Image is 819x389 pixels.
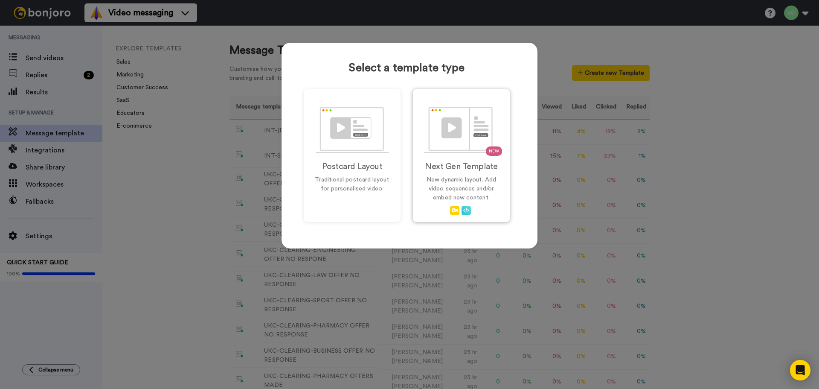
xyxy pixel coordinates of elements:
img: NextGenLayout.svg [424,107,499,153]
a: NEWNext Gen TemplateNew dynamic layout. Add video sequences and/or embed new content. [413,89,510,222]
img: Embed.svg [462,206,471,215]
h1: Select a template type [304,62,510,74]
h2: Next Gen Template [422,162,501,171]
img: AddVideo.svg [450,206,459,215]
p: New dynamic layout. Add video sequences and/or embed new content. [422,175,501,202]
img: PostcardLayout.svg [316,107,389,153]
div: Open Intercom Messenger [790,360,810,380]
h2: Postcard Layout [313,162,392,171]
span: NEW [486,146,502,156]
p: Traditional postcard layout for personalised video. [313,175,392,193]
a: Postcard LayoutTraditional postcard layout for personalised video. [304,89,401,222]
